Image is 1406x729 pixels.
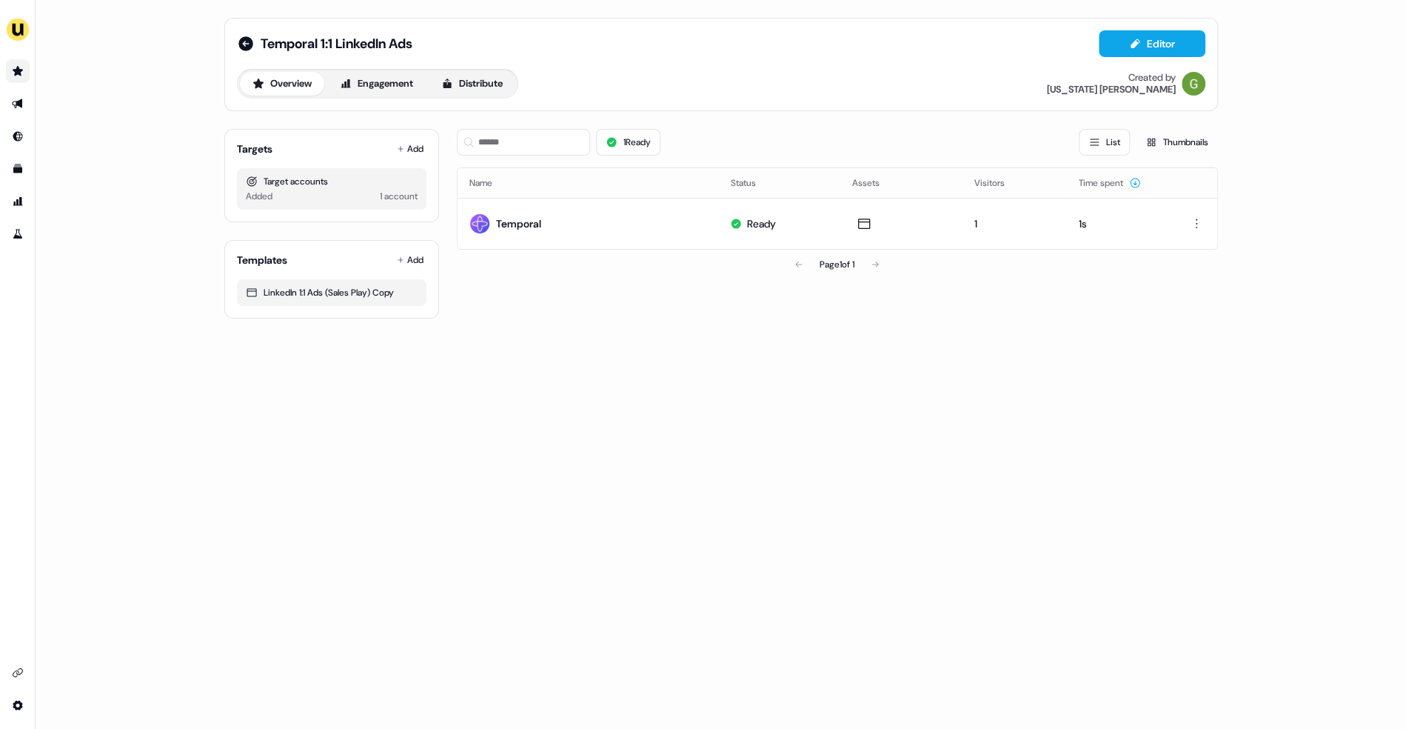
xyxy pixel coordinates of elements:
[261,35,412,53] span: Temporal 1:1 LinkedIn Ads
[820,257,854,272] div: Page 1 of 1
[1047,84,1176,96] div: [US_STATE] [PERSON_NAME]
[730,170,773,196] button: Status
[240,72,324,96] button: Overview
[1079,170,1141,196] button: Time spent
[6,661,30,685] a: Go to integrations
[469,170,510,196] button: Name
[6,693,30,717] a: Go to integrations
[1099,30,1205,57] button: Editor
[394,250,426,270] button: Add
[974,216,1055,231] div: 1
[1079,129,1130,156] button: List
[974,170,1022,196] button: Visitors
[1128,72,1176,84] div: Created by
[496,216,541,231] div: Temporal
[6,124,30,148] a: Go to Inbound
[237,253,287,267] div: Templates
[6,157,30,181] a: Go to templates
[246,285,418,300] div: LinkedIn 1:1 Ads (Sales Play) Copy
[840,168,963,198] th: Assets
[380,189,418,204] div: 1 account
[1079,216,1156,231] div: 1s
[6,190,30,213] a: Go to attribution
[246,174,418,189] div: Target accounts
[1182,72,1205,96] img: Georgia
[6,59,30,83] a: Go to prospects
[6,222,30,246] a: Go to experiments
[746,216,775,231] div: Ready
[327,72,426,96] button: Engagement
[596,129,660,156] button: 1Ready
[1099,38,1205,53] a: Editor
[246,189,272,204] div: Added
[1136,129,1218,156] button: Thumbnails
[237,142,272,156] div: Targets
[6,92,30,116] a: Go to outbound experience
[429,72,515,96] button: Distribute
[394,139,426,159] button: Add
